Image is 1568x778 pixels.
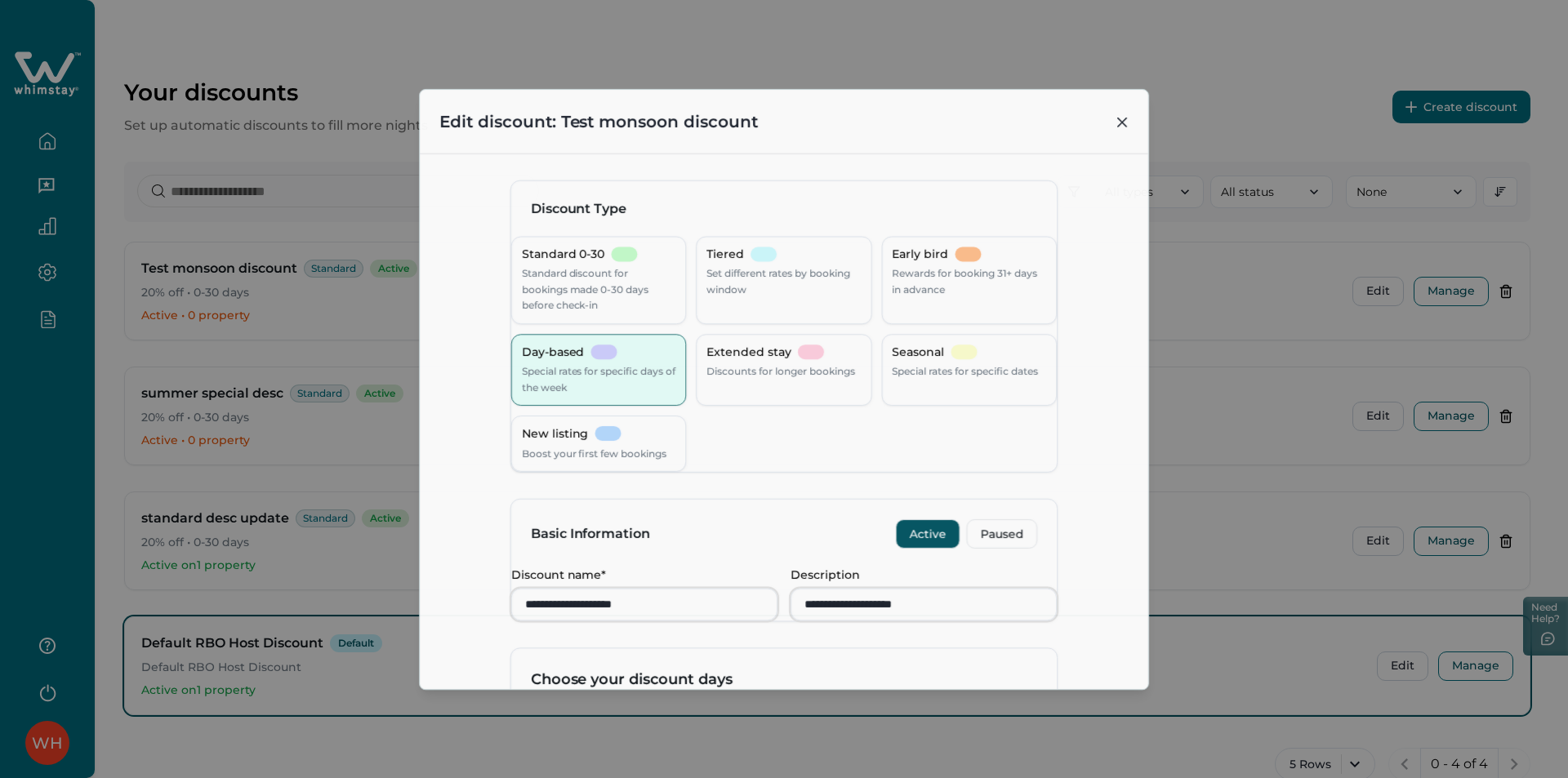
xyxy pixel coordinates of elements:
[791,567,1047,581] p: Description
[892,247,948,262] p: Early bird
[420,90,1148,153] header: Edit discount: Test monsoon discount
[966,518,1037,548] button: Paused
[707,344,792,359] p: Extended stay
[892,363,1038,379] p: Special rates for specific dates
[522,426,589,442] p: New listing
[522,344,585,359] p: Day-based
[531,526,651,541] h3: Basic Information
[707,247,745,262] p: Tiered
[511,567,768,581] p: Discount name*
[531,200,1038,216] h3: Discount Type
[522,247,605,262] p: Standard 0-30
[896,518,960,548] button: Active
[1109,109,1135,135] button: Close
[707,265,862,297] p: Set different rates by booking window
[522,363,676,395] p: Special rates for specific days of the week
[707,363,856,379] p: Discounts for longer bookings
[531,668,1038,691] p: Choose your discount days
[892,344,944,359] p: Seasonal
[522,445,667,460] p: Boost your first few bookings
[892,265,1046,297] p: Rewards for booking 31+ days in advance
[522,265,676,313] p: Standard discount for bookings made 0-30 days before check-in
